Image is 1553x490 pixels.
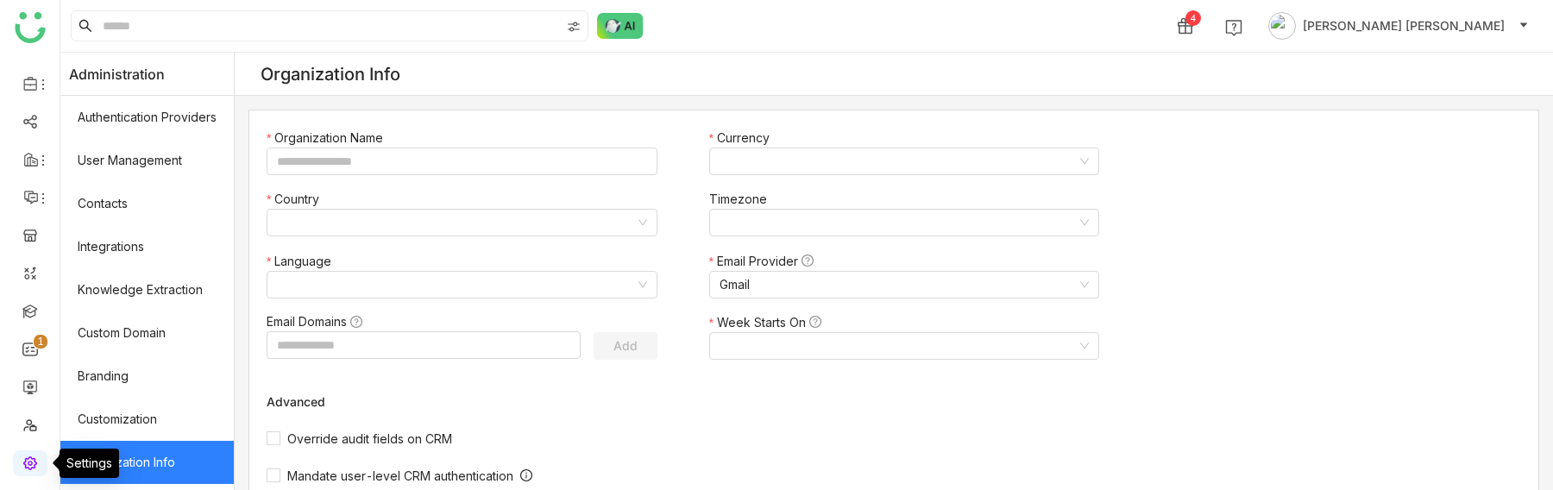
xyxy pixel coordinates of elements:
[1303,16,1505,35] span: [PERSON_NAME] [PERSON_NAME]
[60,311,234,355] a: Custom Domain
[15,12,46,43] img: logo
[60,268,234,311] a: Knowledge Extraction
[267,190,328,209] label: Country
[60,355,234,398] a: Branding
[37,333,44,350] p: 1
[709,190,776,209] label: Timezone
[594,332,657,360] button: Add
[69,53,165,96] span: Administration
[709,252,822,271] label: Email Provider
[267,252,340,271] label: Language
[267,394,1135,409] div: Advanced
[60,441,234,484] a: Organization Info
[1185,10,1201,26] div: 4
[60,139,234,182] a: User Management
[60,398,234,441] a: Customization
[709,129,778,148] label: Currency
[261,64,400,85] div: Organization Info
[60,182,234,225] a: Contacts
[1225,19,1242,36] img: help.svg
[280,468,520,483] span: Mandate user-level CRM authentication
[267,129,392,148] label: Organization Name
[1268,12,1296,40] img: avatar
[1265,12,1532,40] button: [PERSON_NAME] [PERSON_NAME]
[267,312,371,331] label: Email Domains
[720,272,1090,298] nz-select-item: Gmail
[34,335,47,349] nz-badge-sup: 1
[60,449,119,478] div: Settings
[60,96,234,139] a: Authentication Providers
[597,13,644,39] img: ask-buddy-normal.svg
[60,225,234,268] a: Integrations
[280,431,459,446] span: Override audit fields on CRM
[709,313,830,332] label: Week Starts On
[567,20,581,34] img: search-type.svg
